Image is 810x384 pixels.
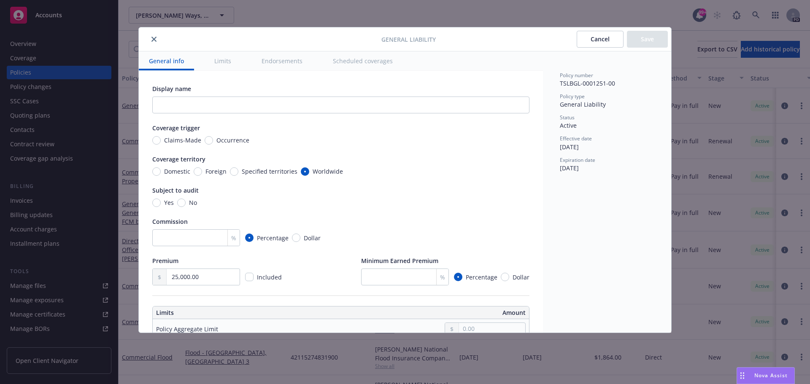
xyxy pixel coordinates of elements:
input: Domestic [152,167,161,176]
span: Policy number [560,72,593,79]
span: Dollar [513,273,529,282]
div: Drag to move [737,368,748,384]
button: Cancel [577,31,624,48]
input: Yes [152,199,161,207]
input: 0.00 [459,323,525,335]
span: General Liability [381,35,436,44]
span: Premium [152,257,178,265]
span: Coverage trigger [152,124,200,132]
span: Worldwide [313,167,343,176]
span: Percentage [257,234,289,242]
button: Endorsements [251,51,313,70]
span: Active [560,121,577,129]
input: Specified territories [230,167,238,176]
span: Occurrence [216,136,249,145]
input: Percentage [454,273,462,281]
span: Yes [164,198,174,207]
input: Dollar [501,273,509,281]
span: [DATE] [560,164,579,172]
input: Occurrence [205,136,213,145]
div: Policy Aggregate Limit [156,325,218,333]
input: Claims-Made [152,136,161,145]
input: Worldwide [301,167,309,176]
span: Subject to audit [152,186,199,194]
span: Domestic [164,167,190,176]
button: Limits [204,51,241,70]
span: Minimum Earned Premium [361,257,438,265]
span: Commission [152,218,188,226]
button: Nova Assist [737,367,795,384]
input: Foreign [194,167,202,176]
input: No [177,199,186,207]
span: Claims-Made [164,136,201,145]
span: Policy type [560,93,585,100]
span: Included [257,273,282,281]
span: Nova Assist [754,372,788,379]
button: General info [139,51,194,70]
span: Status [560,114,575,121]
span: Display name [152,85,191,93]
span: Percentage [466,273,497,282]
span: General Liability [560,100,606,108]
th: Amount [345,306,529,319]
span: Foreign [205,167,227,176]
th: Limits [153,306,303,319]
span: % [440,273,445,282]
span: Specified territories [242,167,297,176]
span: Expiration date [560,156,595,164]
input: Percentage [245,234,254,242]
span: % [231,234,236,242]
span: Coverage territory [152,155,205,163]
input: Dollar [292,234,300,242]
span: [DATE] [560,143,579,151]
span: Dollar [304,234,321,242]
span: Effective date [560,135,592,142]
span: TSLBGL-0001251-00 [560,79,615,87]
button: Scheduled coverages [323,51,403,70]
input: 0.00 [167,269,240,285]
button: close [149,34,159,44]
span: No [189,198,197,207]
